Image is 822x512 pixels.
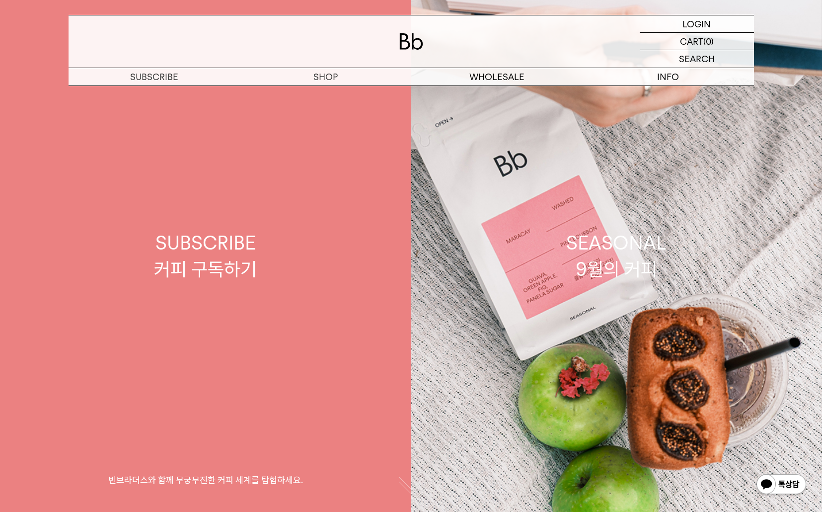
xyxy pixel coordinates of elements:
a: CART (0) [640,33,754,50]
p: (0) [703,33,714,50]
img: 카카오톡 채널 1:1 채팅 버튼 [755,473,807,497]
a: SHOP [240,68,411,85]
p: CART [680,33,703,50]
img: 로고 [399,33,423,50]
p: LOGIN [682,15,711,32]
a: SUBSCRIBE [69,68,240,85]
a: LOGIN [640,15,754,33]
div: SEASONAL 9월의 커피 [566,230,667,282]
p: INFO [583,68,754,85]
div: SUBSCRIBE 커피 구독하기 [154,230,257,282]
p: SEARCH [679,50,715,68]
p: WHOLESALE [411,68,583,85]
